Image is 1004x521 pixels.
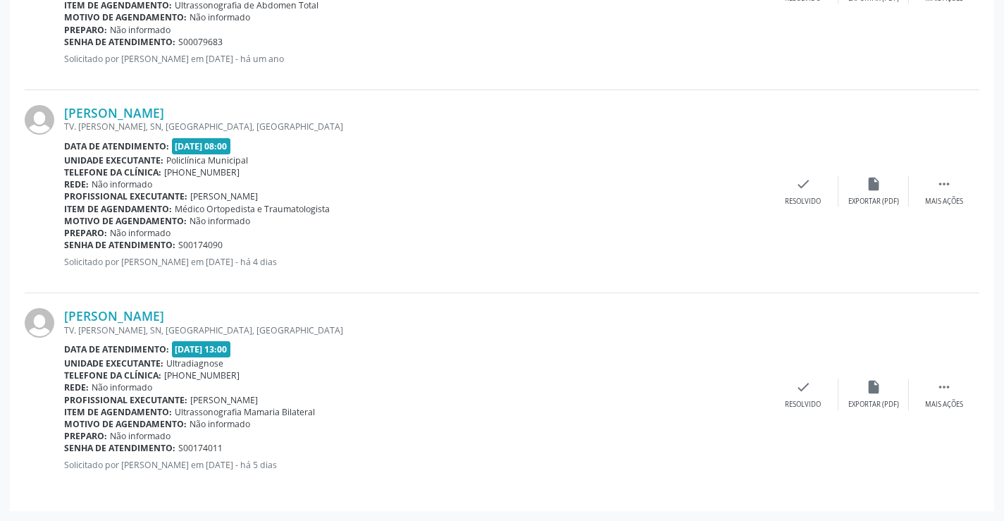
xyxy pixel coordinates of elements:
i: check [795,176,811,192]
span: Não informado [190,418,250,430]
div: TV. [PERSON_NAME], SN, [GEOGRAPHIC_DATA], [GEOGRAPHIC_DATA] [64,121,768,133]
div: Exportar (PDF) [848,197,899,207]
span: Não informado [190,215,250,227]
b: Motivo de agendamento: [64,11,187,23]
b: Senha de atendimento: [64,36,175,48]
b: Unidade executante: [64,154,163,166]
b: Data de atendimento: [64,140,169,152]
a: [PERSON_NAME] [64,308,164,324]
b: Motivo de agendamento: [64,215,187,227]
span: Não informado [92,178,152,190]
b: Preparo: [64,227,107,239]
span: Médico Ortopedista e Traumatologista [175,203,330,215]
i:  [936,379,952,395]
div: Exportar (PDF) [848,400,899,410]
img: img [25,308,54,338]
i: check [795,379,811,395]
img: img [25,105,54,135]
span: [PHONE_NUMBER] [164,166,240,178]
div: Resolvido [785,197,821,207]
b: Rede: [64,178,89,190]
a: [PERSON_NAME] [64,105,164,121]
i: insert_drive_file [866,379,881,395]
b: Profissional executante: [64,394,187,406]
b: Unidade executante: [64,357,163,369]
i:  [936,176,952,192]
span: Não informado [110,227,171,239]
b: Preparo: [64,430,107,442]
span: [DATE] 08:00 [172,138,231,154]
b: Profissional executante: [64,190,187,202]
b: Item de agendamento: [64,406,172,418]
div: TV. [PERSON_NAME], SN, [GEOGRAPHIC_DATA], [GEOGRAPHIC_DATA] [64,324,768,336]
span: Não informado [92,381,152,393]
p: Solicitado por [PERSON_NAME] em [DATE] - há 4 dias [64,256,768,268]
i: insert_drive_file [866,176,881,192]
span: Ultrassonografia Mamaria Bilateral [175,406,315,418]
div: Resolvido [785,400,821,410]
p: Solicitado por [PERSON_NAME] em [DATE] - há um ano [64,53,768,65]
span: Policlínica Municipal [166,154,248,166]
span: Não informado [110,430,171,442]
span: Não informado [110,24,171,36]
span: [DATE] 13:00 [172,341,231,357]
span: S00174090 [178,239,223,251]
b: Data de atendimento: [64,343,169,355]
b: Senha de atendimento: [64,239,175,251]
b: Rede: [64,381,89,393]
span: [PHONE_NUMBER] [164,369,240,381]
div: Mais ações [925,197,963,207]
p: Solicitado por [PERSON_NAME] em [DATE] - há 5 dias [64,459,768,471]
span: [PERSON_NAME] [190,394,258,406]
b: Motivo de agendamento: [64,418,187,430]
div: Mais ações [925,400,963,410]
span: S00174011 [178,442,223,454]
span: S00079683 [178,36,223,48]
b: Item de agendamento: [64,203,172,215]
b: Telefone da clínica: [64,166,161,178]
b: Senha de atendimento: [64,442,175,454]
b: Telefone da clínica: [64,369,161,381]
span: Não informado [190,11,250,23]
b: Preparo: [64,24,107,36]
span: [PERSON_NAME] [190,190,258,202]
span: Ultradiagnose [166,357,223,369]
